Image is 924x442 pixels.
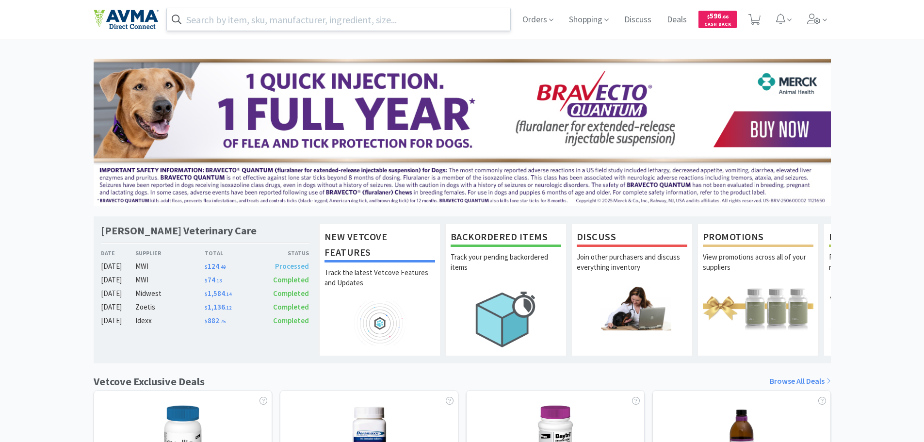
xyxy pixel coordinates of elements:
a: Browse All Deals [770,375,831,388]
div: [DATE] [101,315,136,327]
div: [DATE] [101,301,136,313]
div: [DATE] [101,274,136,286]
span: 74 [205,275,222,284]
a: [DATE]Midwest$1,584.14Completed [101,288,309,299]
img: hero_feature_roadmap.png [324,301,435,345]
span: 1,584 [205,289,231,298]
span: Processed [275,262,309,271]
div: Supplier [135,248,205,258]
span: Completed [273,275,309,284]
h1: Backordered Items [451,229,561,247]
p: View promotions across all of your suppliers [703,252,813,286]
a: PromotionsView promotions across all of your suppliers [697,224,819,356]
div: Status [257,248,309,258]
a: $596.66Cash Back [698,6,737,33]
span: 882 [205,316,226,325]
span: . 75 [219,318,226,325]
a: [DATE]Zoetis$1,136.12Completed [101,301,309,313]
input: Search by item, sku, manufacturer, ingredient, size... [167,8,511,31]
a: DiscussJoin other purchasers and discuss everything inventory [571,224,693,356]
div: [DATE] [101,261,136,272]
span: $ [205,278,208,284]
span: . 14 [225,291,231,297]
a: Discuss [620,16,655,24]
span: $ [707,14,710,20]
div: Date [101,248,136,258]
p: Join other purchasers and discuss everything inventory [577,252,687,286]
p: Track your pending backordered items [451,252,561,286]
span: Completed [273,302,309,311]
span: . 12 [225,305,231,311]
span: Cash Back [704,22,731,28]
img: 3ffb5edee65b4d9ab6d7b0afa510b01f.jpg [94,59,831,206]
div: Idexx [135,315,205,327]
div: MWI [135,261,205,272]
span: 596 [707,11,729,20]
a: [DATE]MWI$74.13Completed [101,274,309,286]
div: MWI [135,274,205,286]
span: $ [205,305,208,311]
p: Track the latest Vetcove Features and Updates [324,267,435,301]
div: Zoetis [135,301,205,313]
div: Midwest [135,288,205,299]
span: . 13 [215,278,222,284]
span: Completed [273,316,309,325]
h1: [PERSON_NAME] Veterinary Care [101,224,257,238]
h1: Vetcove Exclusive Deals [94,373,205,390]
span: $ [205,318,208,325]
img: hero_promotions.png [703,286,813,330]
span: $ [205,264,208,270]
a: Deals [663,16,691,24]
a: Backordered ItemsTrack your pending backordered items [445,224,567,356]
h1: Discuss [577,229,687,247]
img: hero_discuss.png [577,286,687,330]
span: . 49 [219,264,226,270]
span: . 66 [721,14,729,20]
span: 1,136 [205,302,231,311]
a: [DATE]MWI$124.49Processed [101,261,309,272]
div: Total [205,248,257,258]
span: 124 [205,262,226,271]
h1: Promotions [703,229,813,247]
img: hero_backorders.png [451,286,561,352]
a: New Vetcove FeaturesTrack the latest Vetcove Features and Updates [319,224,440,356]
a: [DATE]Idexx$882.75Completed [101,315,309,327]
div: [DATE] [101,288,136,299]
span: Completed [273,289,309,298]
span: $ [205,291,208,297]
h1: New Vetcove Features [324,229,435,262]
img: e4e33dab9f054f5782a47901c742baa9_102.png [94,9,159,30]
